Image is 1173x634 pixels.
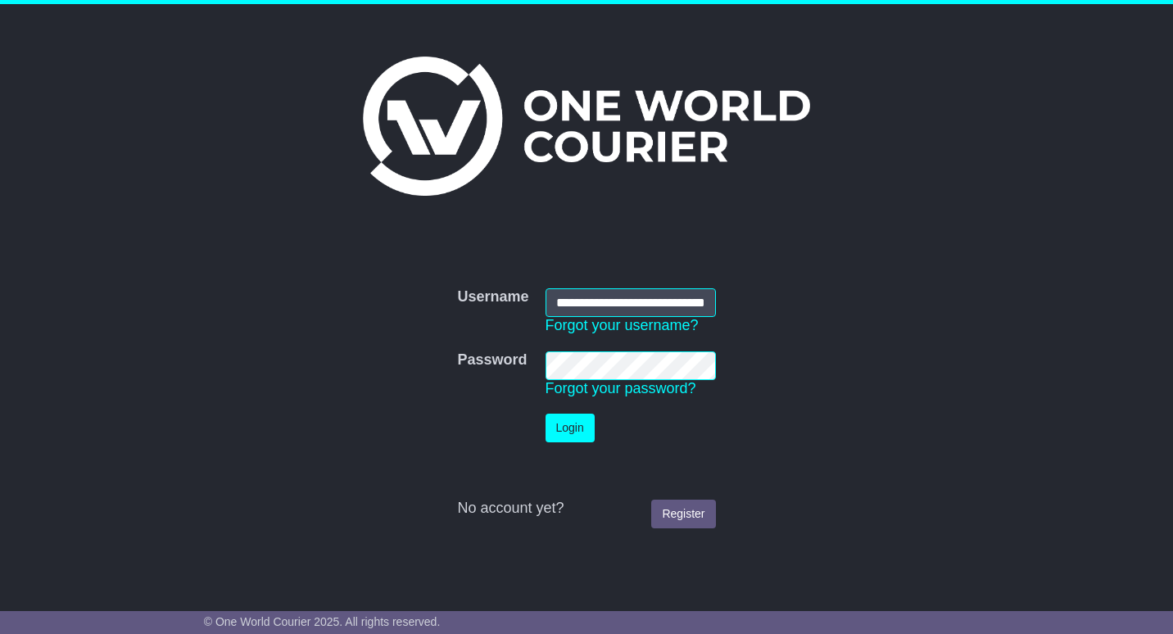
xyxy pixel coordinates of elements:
[363,57,810,196] img: One World
[204,615,441,628] span: © One World Courier 2025. All rights reserved.
[546,317,699,333] a: Forgot your username?
[546,414,595,442] button: Login
[651,500,715,528] a: Register
[457,288,528,306] label: Username
[546,380,696,396] a: Forgot your password?
[457,351,527,369] label: Password
[457,500,715,518] div: No account yet?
